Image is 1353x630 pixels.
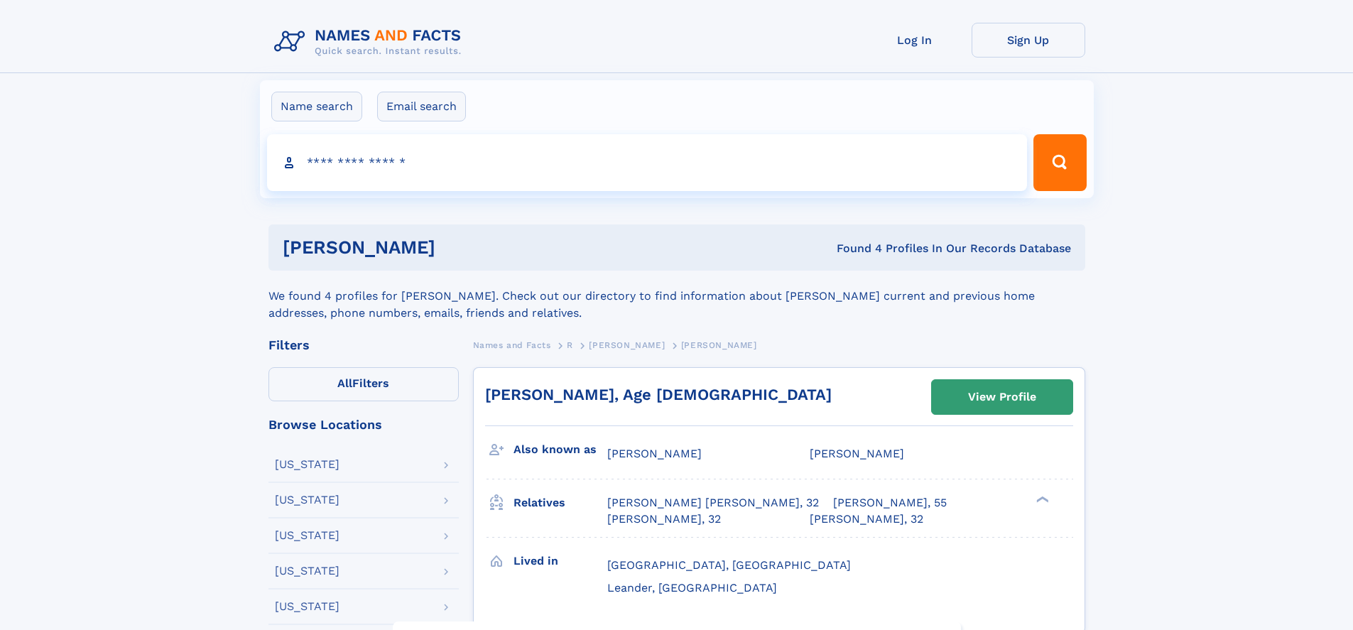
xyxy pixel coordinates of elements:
[607,511,721,527] a: [PERSON_NAME], 32
[514,438,607,462] h3: Also known as
[514,491,607,515] h3: Relatives
[485,386,832,403] a: [PERSON_NAME], Age [DEMOGRAPHIC_DATA]
[636,241,1071,256] div: Found 4 Profiles In Our Records Database
[607,447,702,460] span: [PERSON_NAME]
[567,336,573,354] a: R
[589,336,665,354] a: [PERSON_NAME]
[810,447,904,460] span: [PERSON_NAME]
[1033,495,1050,504] div: ❯
[377,92,466,121] label: Email search
[267,134,1028,191] input: search input
[514,549,607,573] h3: Lived in
[968,381,1036,413] div: View Profile
[275,494,339,506] div: [US_STATE]
[858,23,972,58] a: Log In
[607,581,777,594] span: Leander, [GEOGRAPHIC_DATA]
[268,367,459,401] label: Filters
[607,495,819,511] a: [PERSON_NAME] [PERSON_NAME], 32
[1033,134,1086,191] button: Search Button
[932,380,1072,414] a: View Profile
[810,511,923,527] a: [PERSON_NAME], 32
[589,340,665,350] span: [PERSON_NAME]
[275,530,339,541] div: [US_STATE]
[271,92,362,121] label: Name search
[275,459,339,470] div: [US_STATE]
[337,376,352,390] span: All
[268,23,473,61] img: Logo Names and Facts
[268,418,459,431] div: Browse Locations
[681,340,757,350] span: [PERSON_NAME]
[275,601,339,612] div: [US_STATE]
[972,23,1085,58] a: Sign Up
[833,495,947,511] a: [PERSON_NAME], 55
[275,565,339,577] div: [US_STATE]
[268,339,459,352] div: Filters
[607,558,851,572] span: [GEOGRAPHIC_DATA], [GEOGRAPHIC_DATA]
[283,239,636,256] h1: [PERSON_NAME]
[268,271,1085,322] div: We found 4 profiles for [PERSON_NAME]. Check out our directory to find information about [PERSON_...
[473,336,551,354] a: Names and Facts
[567,340,573,350] span: R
